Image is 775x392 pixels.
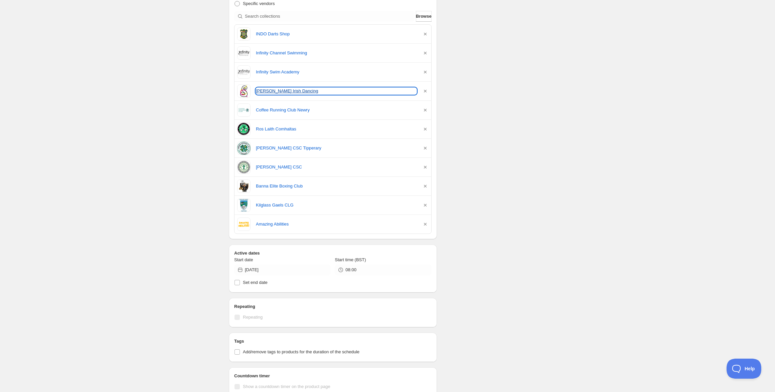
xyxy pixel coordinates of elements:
[256,50,417,56] a: Infinity Channel Swimming
[256,202,417,209] a: Kilglass Gaels CLG
[234,373,432,379] h2: Countdown timer
[256,88,417,94] a: [PERSON_NAME] Irish Dancing
[727,359,762,379] iframe: Toggle Customer Support
[256,126,417,132] a: Ros Laith Comhaltas
[243,1,275,6] span: Specific vendors
[416,11,432,22] button: Browse
[243,280,268,285] span: Set end date
[234,338,432,345] h2: Tags
[335,257,366,262] span: Start time (BST)
[256,145,417,151] a: [PERSON_NAME] CSC Tipperary
[234,303,432,310] h2: Repeating
[256,221,417,228] a: Amazing Abilities
[416,13,432,20] span: Browse
[256,164,417,170] a: [PERSON_NAME] CSC
[245,11,415,22] input: Search collections
[256,183,417,189] a: Banna Elite Boxing Club
[256,31,417,37] a: INDO Darts Shop
[256,69,417,75] a: Infinity Swim Academy
[243,384,330,389] span: Show a countdown timer on the product page
[234,250,432,257] h2: Active dates
[243,349,359,354] span: Add/remove tags to products for the duration of the schedule
[234,257,253,262] span: Start date
[256,107,417,113] a: Coffee Running Club Newry
[243,315,263,320] span: Repeating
